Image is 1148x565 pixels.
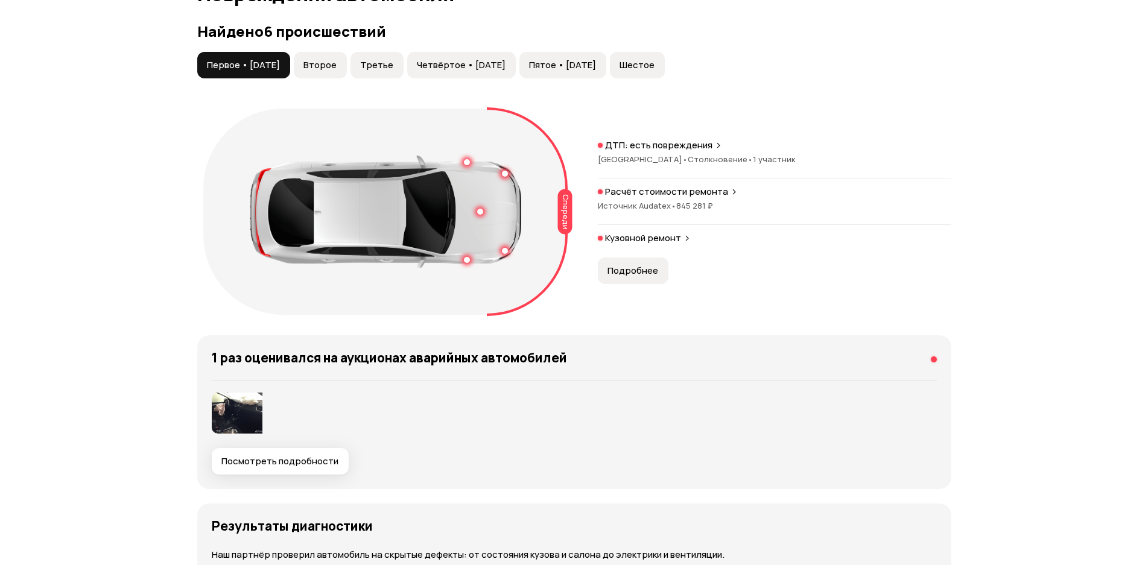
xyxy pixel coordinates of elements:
h3: Найдено 6 происшествий [197,23,951,40]
p: Наш партнёр проверил автомобиль на скрытые дефекты: от состояния кузова и салона до электрики и в... [212,548,937,561]
span: Пятое • [DATE] [529,59,596,71]
button: Посмотреть подробности [212,448,349,475]
p: Расчёт стоимости ремонта [605,186,728,198]
span: 845 281 ₽ [676,200,713,211]
button: Второе [294,52,347,78]
span: Четвёртое • [DATE] [417,59,506,71]
button: Шестое [610,52,665,78]
span: Шестое [620,59,655,71]
span: Столкновение [688,154,753,165]
button: Первое • [DATE] [197,52,290,78]
span: 1 участник [753,154,796,165]
span: • [682,154,688,165]
span: • [747,154,753,165]
span: • [671,200,676,211]
span: Второе [303,59,337,71]
span: Подробнее [607,265,658,277]
span: Первое • [DATE] [207,59,280,71]
button: Третье [350,52,404,78]
button: Четвёртое • [DATE] [407,52,516,78]
button: Подробнее [598,257,668,284]
p: Кузовной ремонт [605,232,681,244]
button: Пятое • [DATE] [519,52,606,78]
p: ДТП: есть повреждения [605,139,712,151]
span: [GEOGRAPHIC_DATA] [598,154,688,165]
img: 2341246218.jpg [212,393,262,434]
span: Источник Audatex [598,200,676,211]
h4: 1 раз оценивался на аукционах аварийных автомобилей [212,350,567,365]
div: Спереди [557,189,572,235]
span: Третье [360,59,393,71]
span: Посмотреть подробности [221,455,338,467]
h4: Результаты диагностики [212,518,373,534]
